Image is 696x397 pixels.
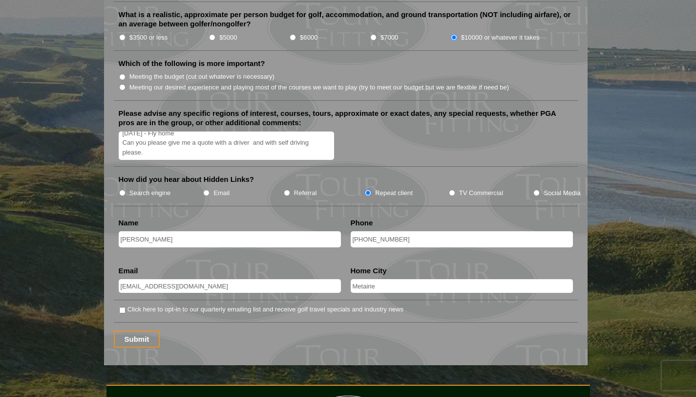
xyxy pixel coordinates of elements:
label: Social Media [544,188,580,198]
label: Meeting our desired experience and playing most of the courses we want to play (try to meet our b... [129,83,509,92]
label: $5000 [219,33,237,43]
label: Repeat client [375,188,413,198]
label: How did you hear about Hidden Links? [119,175,254,184]
label: $3500 or less [129,33,168,43]
label: Search engine [129,188,171,198]
label: TV Commercial [459,188,503,198]
label: What is a realistic, approximate per person budget for golf, accommodation, and ground transporta... [119,10,573,29]
label: Home City [351,266,387,276]
label: Please advise any specific regions of interest, courses, tours, approximate or exact dates, any s... [119,109,573,128]
label: $10000 or whatever it takes [461,33,540,43]
label: Meeting the budget (cut out whatever is necessary) [129,72,274,82]
label: Referral [294,188,317,198]
label: $6000 [300,33,317,43]
label: Email [119,266,138,276]
label: Name [119,218,139,228]
label: Click here to opt-in to our quarterly emailing list and receive golf travel specials and industry... [127,305,403,314]
label: Phone [351,218,373,228]
input: Submit [114,331,160,348]
label: Which of the following is more important? [119,59,265,68]
label: $7000 [380,33,398,43]
label: Email [213,188,230,198]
